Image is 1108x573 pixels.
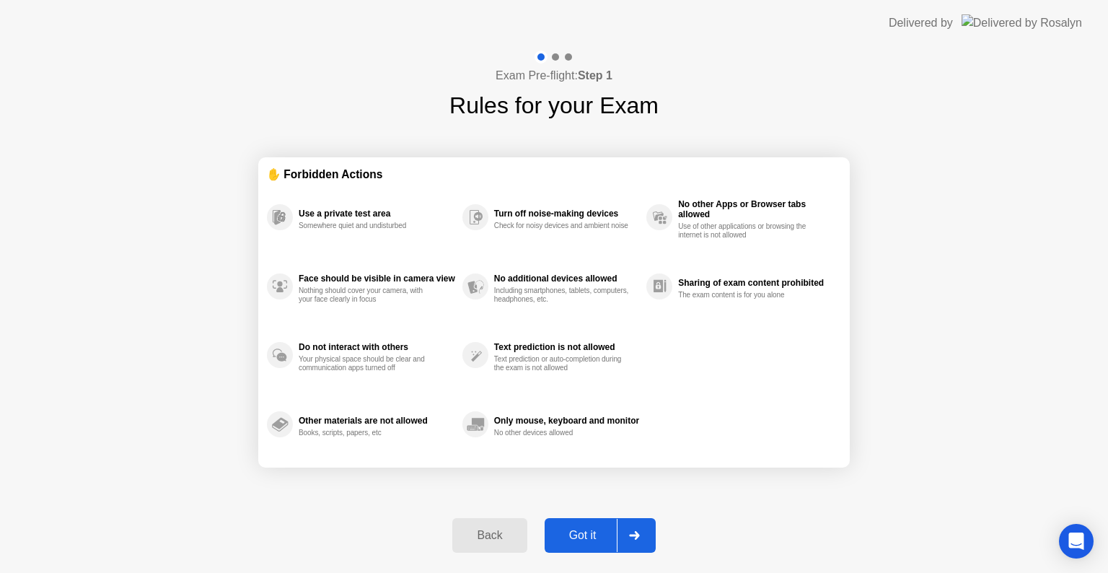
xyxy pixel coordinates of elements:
[494,222,630,230] div: Check for noisy devices and ambient noise
[678,199,834,219] div: No other Apps or Browser tabs allowed
[299,209,455,219] div: Use a private test area
[678,278,834,288] div: Sharing of exam content prohibited
[496,67,612,84] h4: Exam Pre-flight:
[299,274,455,284] div: Face should be visible in camera view
[494,209,639,219] div: Turn off noise-making devices
[494,286,630,304] div: Including smartphones, tablets, computers, headphones, etc.
[299,286,435,304] div: Nothing should cover your camera, with your face clearly in focus
[267,166,841,183] div: ✋ Forbidden Actions
[457,529,522,542] div: Back
[678,291,814,299] div: The exam content is for you alone
[449,88,659,123] h1: Rules for your Exam
[494,274,639,284] div: No additional devices allowed
[299,355,435,372] div: Your physical space should be clear and communication apps turned off
[889,14,953,32] div: Delivered by
[299,222,435,230] div: Somewhere quiet and undisturbed
[962,14,1082,31] img: Delivered by Rosalyn
[494,429,630,437] div: No other devices allowed
[299,429,435,437] div: Books, scripts, papers, etc
[545,518,656,553] button: Got it
[494,416,639,426] div: Only mouse, keyboard and monitor
[452,518,527,553] button: Back
[549,529,617,542] div: Got it
[299,342,455,352] div: Do not interact with others
[299,416,455,426] div: Other materials are not allowed
[494,355,630,372] div: Text prediction or auto-completion during the exam is not allowed
[578,69,612,82] b: Step 1
[678,222,814,240] div: Use of other applications or browsing the internet is not allowed
[494,342,639,352] div: Text prediction is not allowed
[1059,524,1094,559] div: Open Intercom Messenger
